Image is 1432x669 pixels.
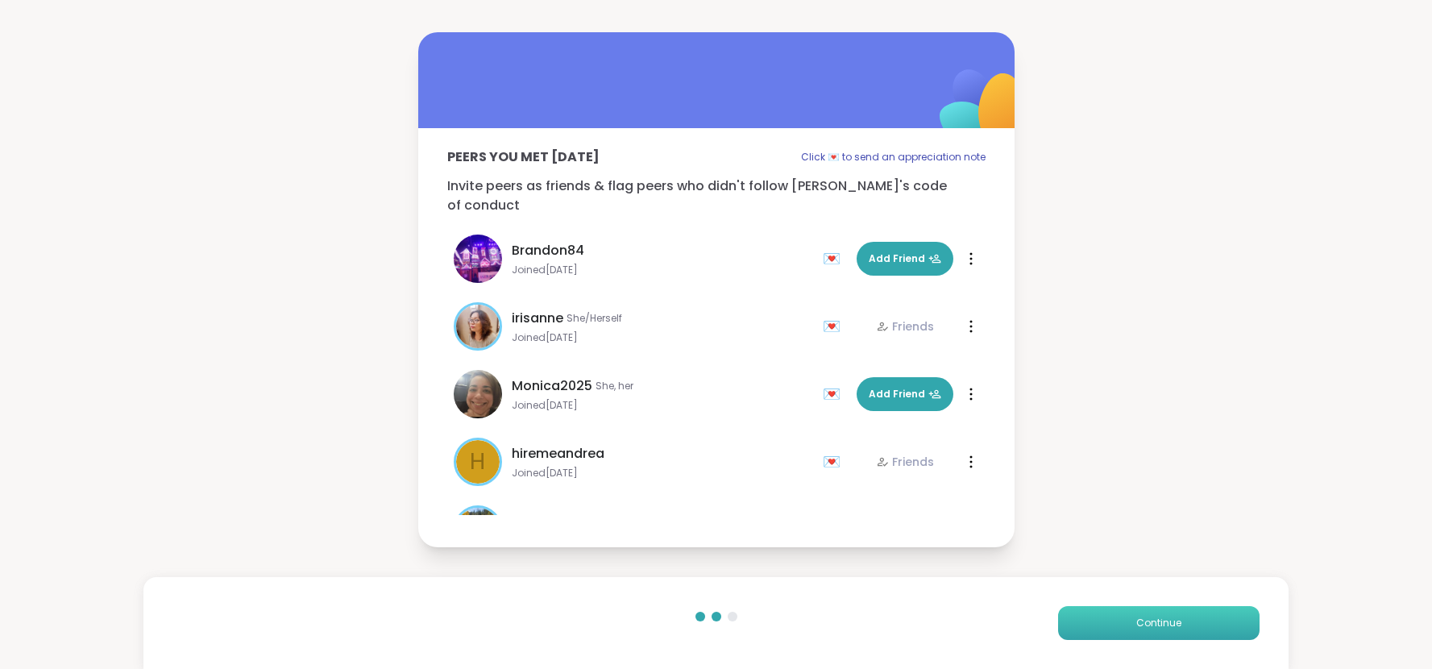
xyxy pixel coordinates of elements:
[454,370,502,418] img: Monica2025
[512,264,813,276] span: Joined [DATE]
[823,381,847,407] div: 💌
[447,177,986,215] p: Invite peers as friends & flag peers who didn't follow [PERSON_NAME]'s code of conduct
[857,242,953,276] button: Add Friend
[456,305,500,348] img: irisanne
[447,148,600,167] p: Peers you met [DATE]
[512,309,563,328] span: irisanne
[1136,616,1181,630] span: Continue
[1058,606,1260,640] button: Continue
[823,314,847,339] div: 💌
[869,387,941,401] span: Add Friend
[823,246,847,272] div: 💌
[512,444,604,463] span: hiremeandrea
[567,312,622,325] span: She/Herself
[470,445,485,479] span: h
[857,377,953,411] button: Add Friend
[512,331,813,344] span: Joined [DATE]
[869,251,941,266] span: Add Friend
[456,508,500,551] img: CharityRoss
[823,449,847,475] div: 💌
[512,376,592,396] span: Monica2025
[454,235,502,283] img: Brandon84
[512,241,584,260] span: Brandon84
[512,399,813,412] span: Joined [DATE]
[512,467,813,480] span: Joined [DATE]
[512,512,591,531] span: CharityRoss
[596,380,633,393] span: She, her
[876,454,934,470] div: Friends
[902,27,1062,188] img: ShareWell Logomark
[876,318,934,334] div: Friends
[801,148,986,167] p: Click 💌 to send an appreciation note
